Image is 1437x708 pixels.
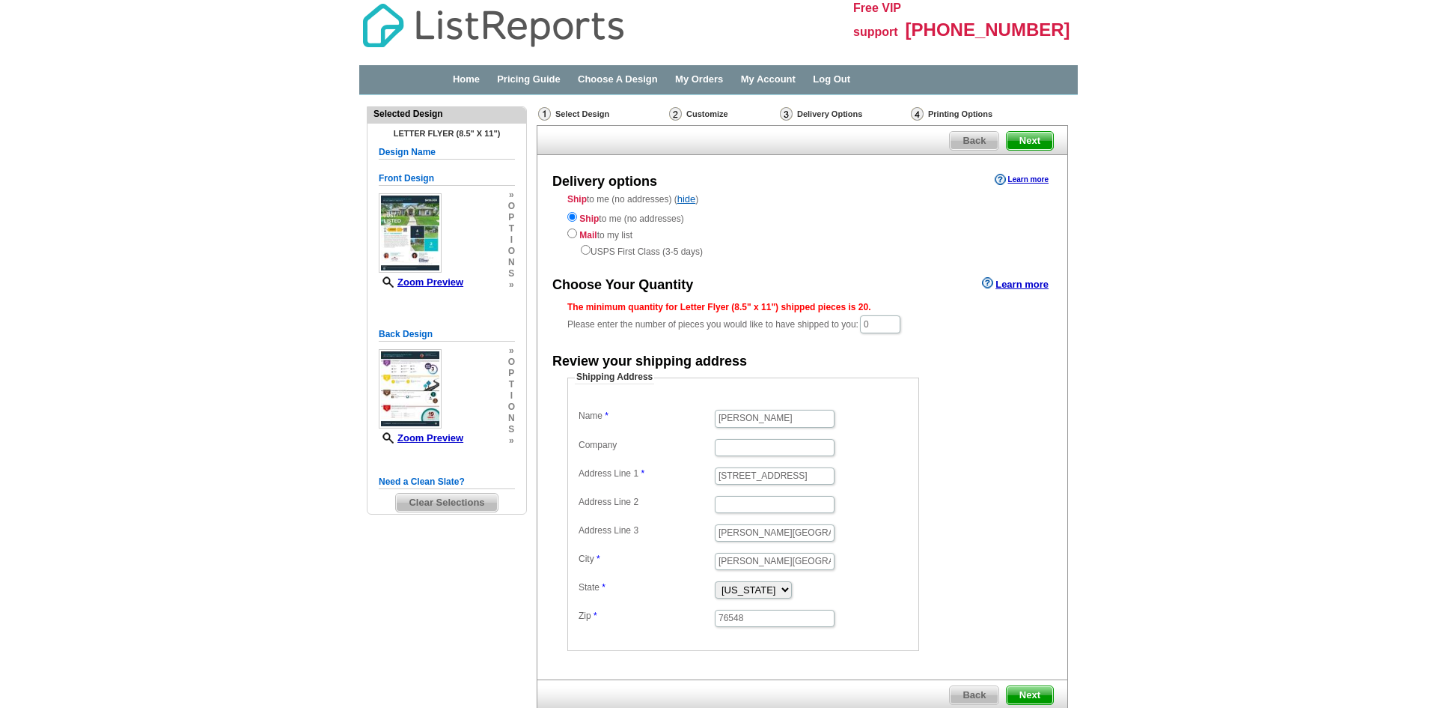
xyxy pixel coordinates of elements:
h5: Need a Clean Slate? [379,475,515,489]
img: Delivery Options [780,107,793,121]
div: USPS First Class (3-5 days) [567,242,1037,258]
span: Back [950,132,998,150]
span: Next [1007,132,1053,150]
a: Home [453,73,480,85]
span: » [508,190,515,201]
img: small-thumb.jpg [379,349,442,429]
span: i [508,235,515,246]
div: Customize [668,106,778,121]
strong: Ship [579,214,599,224]
div: Select Design [537,106,668,125]
span: i [508,390,515,402]
label: Name [579,410,713,423]
div: Selected Design [367,107,526,121]
label: State [579,581,713,594]
div: Delivery Options [778,106,909,125]
span: » [508,279,515,291]
span: s [508,424,515,435]
span: t [508,223,515,235]
div: Review your shipping address [552,352,747,372]
span: p [508,368,515,379]
a: Zoom Preview [379,276,463,288]
label: City [579,553,713,566]
h5: Front Design [379,172,515,186]
span: » [508,435,515,447]
a: My Account [741,73,796,85]
a: My Orders [675,73,723,85]
span: n [508,413,515,424]
a: Log Out [813,73,850,85]
span: Back [950,686,998,704]
a: Back [949,686,999,705]
span: o [508,246,515,257]
a: hide [677,193,696,205]
a: Learn more [995,174,1049,186]
span: o [508,357,515,368]
div: Choose Your Quantity [552,276,693,295]
a: Choose A Design [578,73,658,85]
a: Pricing Guide [497,73,561,85]
span: p [508,212,515,223]
div: Please enter the number of pieces you would like to have shipped to you: [567,300,1037,335]
img: small-thumb.jpg [379,193,442,273]
strong: Mail [579,230,597,240]
h4: Letter Flyer (8.5" x 11") [379,129,515,138]
strong: Ship [567,194,587,205]
span: s [508,268,515,279]
label: Address Line 2 [579,496,713,509]
label: Zip [579,610,713,623]
img: Customize [669,107,682,121]
legend: Shipping Address [575,371,654,384]
img: Select Design [538,107,551,121]
span: [PHONE_NUMBER] [906,19,1070,40]
div: The minimum quantity for Letter Flyer (8.5" x 11") shipped pieces is 20. [567,300,1037,314]
div: Printing Options [909,106,1043,121]
img: Printing Options & Summary [911,107,924,121]
div: Delivery options [552,172,657,192]
span: o [508,402,515,413]
span: Next [1007,686,1053,704]
a: Back [949,131,999,151]
span: t [508,379,515,390]
label: Company [579,439,713,452]
div: to me (no addresses) to my list [567,209,1037,258]
span: » [508,345,515,357]
h5: Back Design [379,327,515,342]
h5: Design Name [379,145,515,160]
label: Address Line 1 [579,468,713,480]
a: Learn more [982,277,1049,289]
span: o [508,201,515,212]
span: Free VIP support [853,1,901,38]
span: Clear Selections [396,494,497,512]
span: n [508,257,515,268]
label: Address Line 3 [579,524,713,537]
div: to me (no addresses) ( ) [537,193,1067,258]
a: Zoom Preview [379,432,463,444]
